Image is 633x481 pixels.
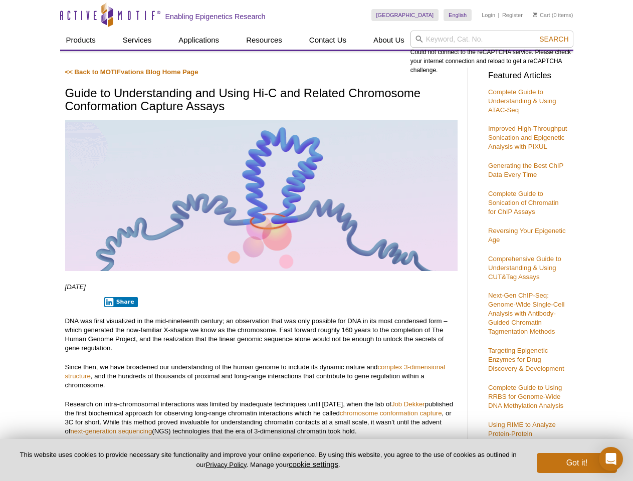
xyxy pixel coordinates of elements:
[533,12,537,17] img: Your Cart
[533,12,550,19] a: Cart
[537,453,617,473] button: Got it!
[165,12,266,21] h2: Enabling Epigenetics Research
[488,255,561,281] a: Comprehensive Guide to Understanding & Using CUT&Tag Assays
[65,68,198,76] a: << Back to MOTIFvations Blog Home Page
[65,363,458,390] p: Since then, we have broadened our understanding of the human genome to include its dynamic nature...
[71,427,152,435] a: next-generation sequencing
[488,292,564,335] a: Next-Gen ChIP-Seq: Genome-Wide Single-Cell Analysis with Antibody-Guided Chromatin Tagmentation M...
[482,12,495,19] a: Login
[539,35,568,43] span: Search
[488,125,567,150] a: Improved High-Throughput Sonication and Epigenetic Analysis with PIXUL
[488,162,563,178] a: Generating the Best ChIP Data Every Time
[303,31,352,50] a: Contact Us
[391,400,425,408] a: Job Dekker
[371,9,439,21] a: [GEOGRAPHIC_DATA]
[488,227,566,244] a: Reversing Your Epigenetic Age
[65,87,458,114] h1: Guide to Understanding and Using Hi-C and Related Chromosome Conformation Capture Assays
[536,35,571,44] button: Search
[65,297,98,307] iframe: X Post Button
[367,31,410,50] a: About Us
[65,400,458,436] p: Research on intra-chromosomal interactions was limited by inadequate techniques until [DATE], whe...
[599,447,623,471] div: Open Intercom Messenger
[65,317,458,353] p: DNA was first visualized in the mid-nineteenth century; an observation that was only possible for...
[205,461,246,468] a: Privacy Policy
[410,31,573,48] input: Keyword, Cat. No.
[488,421,564,446] a: Using RIME to Analyze Protein-Protein Interactions on Chromatin
[488,384,563,409] a: Complete Guide to Using RRBS for Genome-Wide DNA Methylation Analysis
[65,283,86,291] em: [DATE]
[533,9,573,21] li: (0 items)
[498,9,500,21] li: |
[104,297,138,307] button: Share
[488,72,568,80] h3: Featured Articles
[444,9,472,21] a: English
[488,88,556,114] a: Complete Guide to Understanding & Using ATAC-Seq
[60,31,102,50] a: Products
[340,409,442,417] a: chromosome conformation capture
[117,31,158,50] a: Services
[488,347,564,372] a: Targeting Epigenetic Enzymes for Drug Discovery & Development
[16,450,520,469] p: This website uses cookies to provide necessary site functionality and improve your online experie...
[172,31,225,50] a: Applications
[502,12,523,19] a: Register
[410,31,573,75] div: Could not connect to the reCAPTCHA service. Please check your internet connection and reload to g...
[65,120,458,271] img: Hi-C
[488,190,559,215] a: Complete Guide to Sonication of Chromatin for ChIP Assays
[289,460,338,468] button: cookie settings
[240,31,288,50] a: Resources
